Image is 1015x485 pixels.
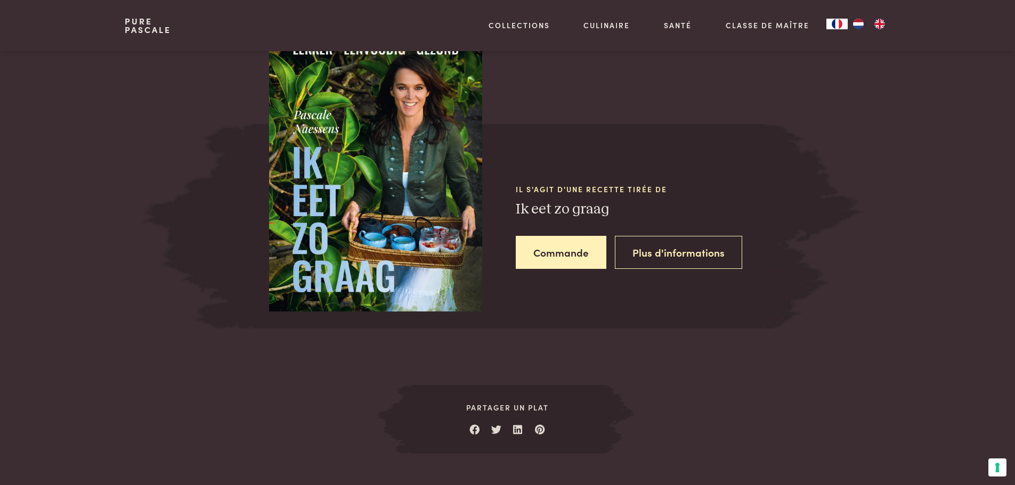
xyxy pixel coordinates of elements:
[516,184,762,195] span: Il s'agit d'une recette tirée de
[664,20,692,31] a: Santé
[848,19,890,29] ul: Language list
[516,200,762,219] h3: Ik eet zo graag
[615,236,742,269] a: Plus d'informations
[826,19,848,29] div: Language
[726,20,809,31] a: Classe de maître
[489,20,550,31] a: Collections
[869,19,890,29] a: EN
[125,17,171,34] a: PurePascale
[848,19,869,29] a: NL
[583,20,630,31] a: Culinaire
[516,236,606,269] a: Commande
[826,19,890,29] aside: Language selected: Français
[412,402,603,413] span: Partager un plat
[826,19,848,29] a: FR
[988,458,1006,476] button: Vos préférences en matière de consentement pour les technologies de suivi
